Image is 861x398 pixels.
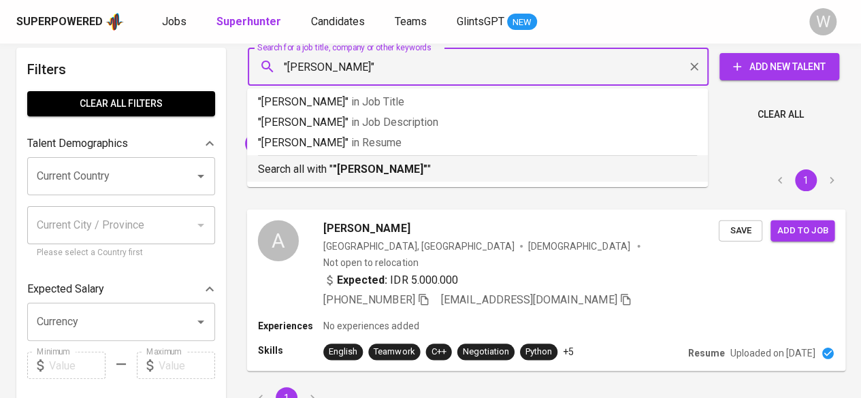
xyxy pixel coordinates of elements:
[323,271,458,288] div: IDR 5.000.000
[323,220,410,236] span: [PERSON_NAME]
[258,344,323,357] p: Skills
[323,319,419,333] p: No experiences added
[16,12,124,32] a: Superpoweredapp logo
[216,14,284,31] a: Superhunter
[159,352,215,379] input: Value
[457,15,504,28] span: GlintsGPT
[395,14,429,31] a: Teams
[730,346,815,360] p: Uploaded on [DATE]
[248,210,845,371] a: A[PERSON_NAME][GEOGRAPHIC_DATA], [GEOGRAPHIC_DATA][DEMOGRAPHIC_DATA] Not open to relocationExpect...
[525,345,552,358] div: Python
[27,59,215,80] h6: Filters
[162,15,186,28] span: Jobs
[27,281,104,297] p: Expected Salary
[351,95,404,108] span: in Job Title
[528,239,632,252] span: [DEMOGRAPHIC_DATA]
[758,106,804,123] span: Clear All
[767,169,845,191] nav: pagination navigation
[27,276,215,303] div: Expected Salary
[726,222,756,238] span: Save
[463,345,509,358] div: Negotiation
[311,14,368,31] a: Candidates
[216,15,281,28] b: Superhunter
[258,161,697,178] p: Search all with " "
[37,246,206,260] p: Please select a Country first
[27,135,128,152] p: Talent Demographics
[258,220,299,261] div: A
[323,293,415,306] span: [PHONE_NUMBER]
[258,114,697,131] p: "[PERSON_NAME]"
[507,16,537,29] span: NEW
[333,163,427,176] b: "[PERSON_NAME]"
[105,12,124,32] img: app logo
[777,222,828,238] span: Add to job
[563,345,574,359] p: +5
[752,102,809,127] button: Clear All
[337,271,387,288] b: Expected:
[351,116,438,129] span: in Job Description
[795,169,817,191] button: page 1
[719,53,839,80] button: Add New Talent
[770,220,834,241] button: Add to job
[258,94,697,110] p: "[PERSON_NAME]"
[441,293,617,306] span: [EMAIL_ADDRESS][DOMAIN_NAME]
[395,15,427,28] span: Teams
[16,14,103,30] div: Superpowered
[329,345,357,358] div: English
[431,345,446,358] div: C++
[323,239,515,252] div: [GEOGRAPHIC_DATA], [GEOGRAPHIC_DATA]
[245,137,403,150] span: [EMAIL_ADDRESS][DOMAIN_NAME]
[245,133,417,154] div: [EMAIL_ADDRESS][DOMAIN_NAME]
[27,91,215,116] button: Clear All filters
[38,95,204,112] span: Clear All filters
[351,136,402,149] span: in Resume
[730,59,828,76] span: Add New Talent
[685,57,704,76] button: Clear
[191,312,210,331] button: Open
[191,167,210,186] button: Open
[27,130,215,157] div: Talent Demographics
[457,14,537,31] a: GlintsGPT NEW
[809,8,836,35] div: W
[258,319,323,333] p: Experiences
[323,255,418,269] p: Not open to relocation
[688,346,725,360] p: Resume
[374,345,415,358] div: Teamwork
[311,15,365,28] span: Candidates
[719,220,762,241] button: Save
[258,135,697,151] p: "[PERSON_NAME]"
[49,352,105,379] input: Value
[162,14,189,31] a: Jobs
